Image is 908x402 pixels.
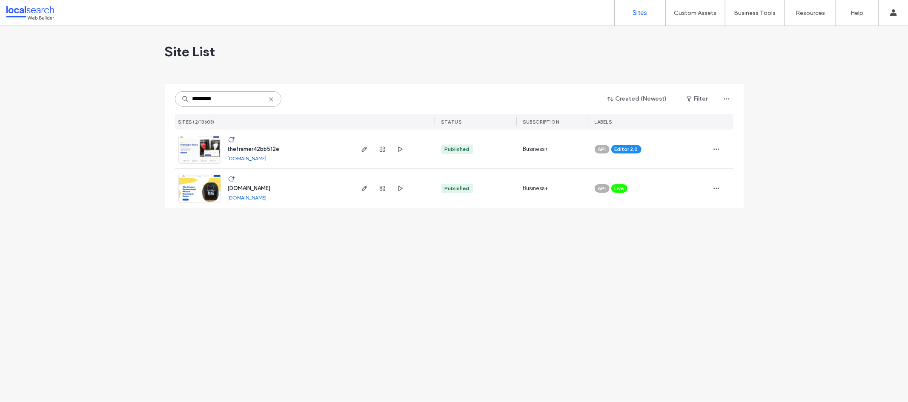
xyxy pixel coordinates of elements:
span: STATUS [441,119,462,125]
a: [DOMAIN_NAME] [228,194,267,201]
label: Sites [633,9,647,17]
span: Help [20,6,37,14]
button: Filter [678,92,716,106]
label: Help [851,9,864,17]
button: Created (Newest) [600,92,675,106]
label: Resources [796,9,825,17]
a: [DOMAIN_NAME] [228,185,271,191]
span: Site List [165,43,215,60]
span: LABELS [595,119,612,125]
div: Published [445,185,470,192]
a: theframer42bb512e [228,146,280,152]
span: SITES (2/13603) [178,119,215,125]
a: [DOMAIN_NAME] [228,155,267,162]
span: SUBSCRIPTION [523,119,559,125]
span: Business+ [523,145,548,153]
span: API [598,185,606,192]
label: Custom Assets [674,9,717,17]
span: Editor 2.0 [615,145,638,153]
span: Live [615,185,624,192]
div: Published [445,145,470,153]
span: Business+ [523,184,548,193]
span: API [598,145,606,153]
label: Business Tools [734,9,776,17]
